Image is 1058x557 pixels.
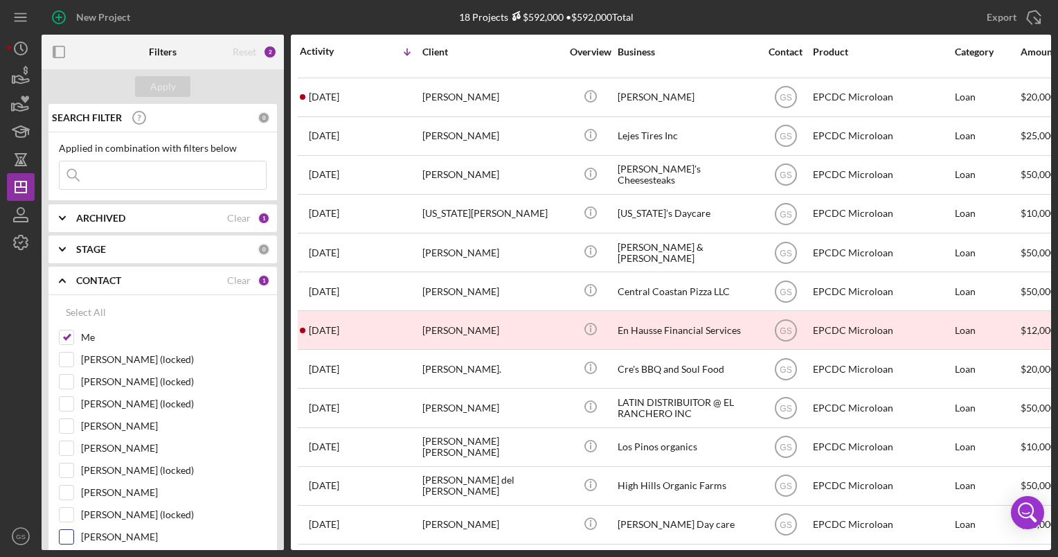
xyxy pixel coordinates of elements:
label: [PERSON_NAME] (locked) [81,508,267,522]
div: EPCDC Microloan [813,273,951,310]
div: EPCDC Microloan [813,506,951,543]
div: Business [618,46,756,58]
div: EPCDC Microloan [813,429,951,466]
div: [PERSON_NAME] [422,506,561,543]
text: GS [780,248,791,258]
div: 18 Projects • $592,000 Total [459,11,634,23]
div: Loan [955,506,1019,543]
button: New Project [42,3,144,31]
text: GS [16,533,26,540]
button: Export [973,3,1051,31]
div: [PERSON_NAME] [422,389,561,426]
b: SEARCH FILTER [52,112,122,123]
div: Loan [955,79,1019,116]
b: Filters [149,46,177,58]
label: [PERSON_NAME] (locked) [81,353,267,366]
div: Loan [955,351,1019,387]
div: Product [813,46,951,58]
div: Clear [227,275,251,286]
div: Loan [955,273,1019,310]
div: [PERSON_NAME] [PERSON_NAME] [422,429,561,466]
span: $50,000 [1021,168,1056,180]
div: EPCDC Microloan [813,351,951,387]
label: [PERSON_NAME] [81,441,267,455]
label: Me [81,330,267,344]
div: Activity [300,46,361,57]
div: [PERSON_NAME] [422,118,561,154]
text: GS [780,404,791,414]
div: [US_STATE][PERSON_NAME] [422,195,561,232]
div: EPCDC Microloan [813,312,951,348]
span: $10,000 [1021,207,1056,219]
div: LATIN DISTRIBUITOR @ EL RANCHERO INC [618,389,756,426]
div: En Hausse Financial Services [618,312,756,348]
div: [PERSON_NAME] [422,312,561,348]
text: GS [780,443,791,452]
div: Central Coastan Pizza LLC [618,273,756,310]
div: Loan [955,389,1019,426]
div: Cre's BBQ and Soul Food [618,351,756,387]
text: GS [780,520,791,530]
time: 2025-08-15 18:55 [309,247,339,258]
div: Los Pinos organics [618,429,756,466]
b: CONTACT [76,275,121,286]
div: [US_STATE]’s Daycare [618,195,756,232]
div: [PERSON_NAME] [422,234,561,271]
text: GS [780,132,791,141]
div: EPCDC Microloan [813,234,951,271]
time: 2025-06-16 18:03 [309,480,339,491]
text: GS [780,326,791,335]
div: Clear [227,213,251,224]
div: [PERSON_NAME] [422,273,561,310]
div: [PERSON_NAME] [618,79,756,116]
text: GS [780,287,791,297]
div: Client [422,46,561,58]
div: 1 [258,212,270,224]
time: 2025-08-23 05:05 [309,169,339,180]
div: Lejes Tires Inc [618,118,756,154]
div: High Hills Organic Farms [618,468,756,504]
span: $10,000 [1021,441,1056,452]
time: 2025-08-28 20:25 [309,91,339,103]
div: EPCDC Microloan [813,79,951,116]
label: [PERSON_NAME] (locked) [81,375,267,389]
span: $20,000 [1021,363,1056,375]
div: Category [955,46,1019,58]
time: 2025-03-11 17:28 [309,519,339,530]
div: Loan [955,468,1019,504]
span: $25,000 [1021,130,1056,141]
label: [PERSON_NAME] (locked) [81,397,267,411]
span: $50,000 [1021,402,1056,414]
text: GS [780,93,791,103]
time: 2025-07-24 17:57 [309,364,339,375]
label: [PERSON_NAME] [81,419,267,433]
button: Select All [59,299,113,326]
div: [PERSON_NAME]'s Cheesesteaks [618,157,756,193]
button: GS [7,522,35,550]
div: New Project [76,3,130,31]
text: GS [780,209,791,219]
time: 2025-08-07 21:53 [309,325,339,336]
div: Export [987,3,1016,31]
b: ARCHIVED [76,213,125,224]
span: $50,000 [1021,285,1056,297]
div: EPCDC Microloan [813,118,951,154]
button: Apply [135,76,190,97]
div: Reset [233,46,256,58]
div: EPCDC Microloan [813,195,951,232]
div: Loan [955,429,1019,466]
div: [PERSON_NAME] del [PERSON_NAME] [422,468,561,504]
time: 2025-08-21 04:32 [309,208,339,219]
div: Overview [564,46,616,58]
div: [PERSON_NAME] Day care [618,506,756,543]
text: GS [780,481,791,491]
text: GS [780,170,791,180]
div: EPCDC Microloan [813,468,951,504]
div: Open Intercom Messenger [1011,496,1044,529]
div: [PERSON_NAME] [422,79,561,116]
div: Loan [955,195,1019,232]
div: EPCDC Microloan [813,389,951,426]
span: $50,000 [1021,479,1056,491]
div: Loan [955,157,1019,193]
label: [PERSON_NAME] [81,530,267,544]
